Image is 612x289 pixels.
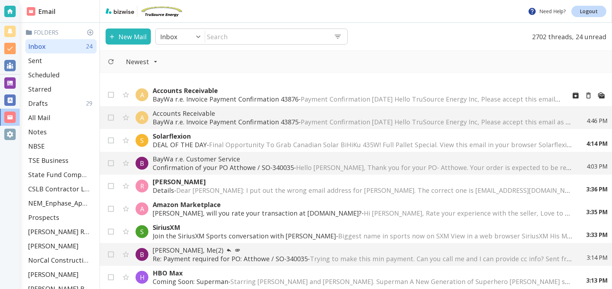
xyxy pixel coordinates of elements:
p: A [140,91,144,99]
p: TSE Business [28,156,68,165]
p: H [140,273,144,282]
p: BayWa r.e. Customer Service [153,155,572,163]
button: Mark as Read [595,89,608,102]
p: Solarflexion [153,132,572,140]
p: NorCal Construction [28,256,90,264]
p: Coming Soon: Superman - [153,277,572,286]
button: Refresh [104,55,117,68]
p: Inbox [160,32,177,41]
p: Scheduled [28,71,60,79]
div: CSLB Contractor License [25,182,97,196]
button: Filter [119,54,165,69]
h2: Email [27,7,56,16]
p: Details - [153,186,572,195]
div: Prospects [25,210,97,225]
p: [PERSON_NAME] [153,177,572,186]
p: A [140,205,144,213]
button: Move to Trash [582,89,595,102]
p: S [140,136,144,145]
p: 24 [86,42,95,50]
div: NEM_Enphase_Applications [25,196,97,210]
p: B [140,159,144,167]
div: All Mail [25,110,97,125]
p: DEAL OF THE DAY - [153,140,572,149]
p: B [140,250,144,259]
p: Accounts Receivable [153,86,561,95]
p: A [140,113,144,122]
p: NBSE [28,142,45,150]
p: [PERSON_NAME] [28,270,78,279]
img: bizwise [106,8,134,14]
p: Amazon Marketplace [153,200,572,209]
p: S [140,227,144,236]
p: State Fund Compensation [28,170,90,179]
p: [PERSON_NAME], will you rate your transaction at [DOMAIN_NAME]? - [153,209,572,217]
p: Confirmation of your PO Atthowe / SO-340035 - [153,163,572,172]
p: 29 [86,99,95,107]
div: Notes [25,125,97,139]
p: SiriusXM [153,223,572,232]
div: Inbox24 [25,39,97,53]
div: Drafts29 [25,96,97,110]
p: Re: Payment required for PO: Atthowe / SO-340035 - [153,254,572,263]
p: BayWa r.e. Invoice Payment Confirmation 43875 - [153,118,572,126]
p: 3:36 PM [586,185,608,193]
p: Sent [28,56,42,65]
input: Search [205,29,328,44]
p: Need Help? [528,7,566,16]
div: Starred [25,82,97,96]
p: [PERSON_NAME] Residence [28,227,90,236]
p: 2702 threads, 24 unread [528,29,606,45]
p: Join the SiriusXM Sports conversation with [PERSON_NAME] - [153,232,572,240]
p: Starred [28,85,51,93]
div: [PERSON_NAME] [25,267,97,282]
p: 3:35 PM [586,208,608,216]
div: Scheduled [25,68,97,82]
p: Drafts [28,99,48,108]
p: R [140,182,144,190]
div: State Fund Compensation [25,167,97,182]
p: Accounts Receivable [153,109,572,118]
p: Folders [25,29,97,36]
p: 4:03 PM [587,162,608,170]
p: 3:33 PM [586,231,608,239]
p: NEM_Enphase_Applications [28,199,90,207]
button: Archive [569,89,582,102]
img: DashboardSidebarEmail.svg [27,7,35,16]
div: Sent [25,53,97,68]
div: [PERSON_NAME] Residence [25,225,97,239]
div: [PERSON_NAME] [25,239,97,253]
p: Logout [580,9,598,14]
p: Notes [28,128,47,136]
p: Prospects [28,213,59,222]
p: 3:13 PM [586,277,608,284]
div: TSE Business [25,153,97,167]
p: 4:14 PM [586,140,608,148]
button: New Mail [106,29,151,45]
p: 4:46 PM [587,117,608,125]
p: [PERSON_NAME] [28,242,78,250]
p: 3:14 PM [587,254,608,262]
a: Logout [571,6,606,17]
p: CSLB Contractor License [28,185,90,193]
p: [PERSON_NAME], Me (2) [153,246,572,254]
p: BayWa r.e. Invoice Payment Confirmation 43876 - [153,95,561,103]
img: TruSource Energy, Inc. [140,6,183,17]
div: NBSE [25,139,97,153]
div: NorCal Construction [25,253,97,267]
p: HBO Max [153,269,572,277]
p: All Mail [28,113,50,122]
p: Inbox [28,42,46,51]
